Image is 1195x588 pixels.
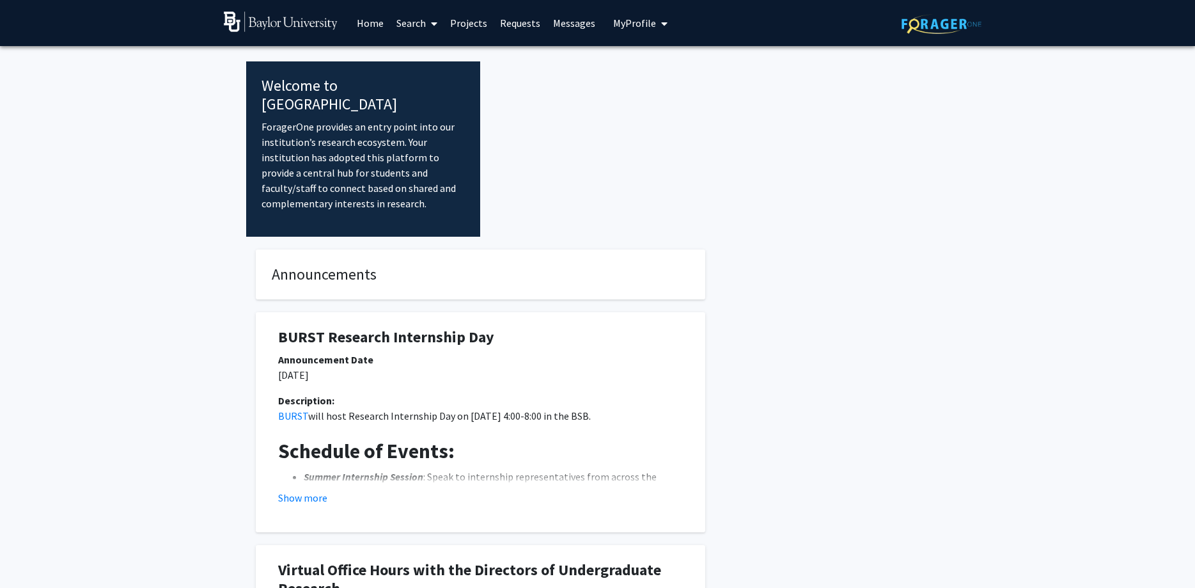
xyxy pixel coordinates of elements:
[444,1,494,45] a: Projects
[262,119,465,211] p: ForagerOne provides an entry point into our institution’s research ecosystem. Your institution ha...
[278,408,683,424] p: will host Research Internship Day on [DATE] 4:00-8:00 in the BSB.
[350,1,390,45] a: Home
[304,469,683,500] li: : Speak to internship representatives from across the country to learn about how to apply!
[10,530,54,578] iframe: Chat
[902,14,981,34] img: ForagerOne Logo
[272,266,689,284] h4: Announcements
[278,352,683,367] div: Announcement Date
[262,77,465,114] h4: Welcome to [GEOGRAPHIC_DATA]
[390,1,444,45] a: Search
[278,438,455,464] strong: Schedule of Events:
[494,1,547,45] a: Requests
[278,393,683,408] div: Description:
[224,12,338,32] img: Baylor University Logo
[304,470,423,483] em: Summer Internship Session
[547,1,602,45] a: Messages
[278,367,683,383] p: [DATE]
[278,409,308,422] a: BURST
[278,490,327,505] button: Show more
[278,328,683,347] h1: BURST Research Internship Day
[613,17,656,29] span: My Profile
